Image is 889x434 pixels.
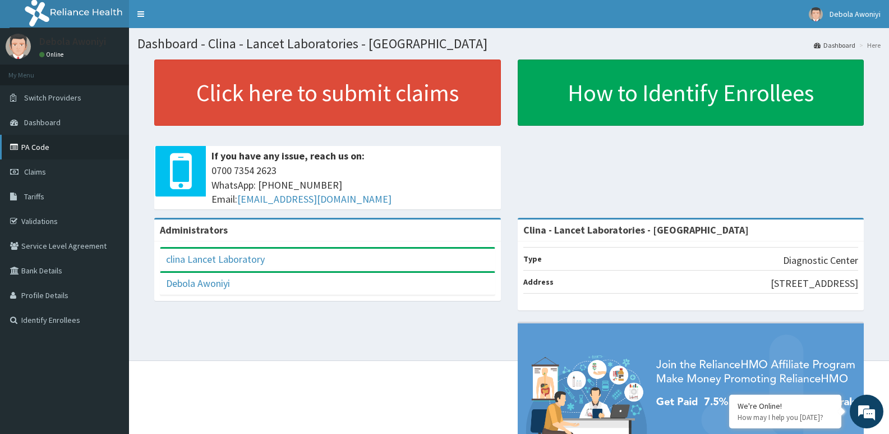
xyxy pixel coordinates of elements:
span: Claims [24,167,46,177]
span: Debola Awoniyi [830,9,881,19]
a: Online [39,51,66,58]
b: Address [523,277,554,287]
span: Tariffs [24,191,44,202]
b: If you have any issue, reach us on: [211,149,365,162]
a: Dashboard [814,40,855,50]
p: Diagnostic Center [783,253,858,268]
a: Click here to submit claims [154,60,501,126]
li: Here [856,40,881,50]
b: Administrators [160,223,228,236]
h1: Dashboard - Clina - Lancet Laboratories - [GEOGRAPHIC_DATA] [137,36,881,51]
span: Dashboard [24,117,61,127]
p: [STREET_ADDRESS] [771,276,858,291]
strong: Clina - Lancet Laboratories - [GEOGRAPHIC_DATA] [523,223,749,236]
a: Debola Awoniyi [166,277,230,290]
p: Debola Awoniyi [39,36,106,47]
p: How may I help you today? [738,413,833,422]
img: User Image [809,7,823,21]
a: [EMAIL_ADDRESS][DOMAIN_NAME] [237,193,391,205]
b: Type [523,254,542,264]
img: User Image [6,34,31,59]
span: 0700 7354 2623 WhatsApp: [PHONE_NUMBER] Email: [211,163,495,207]
span: Switch Providers [24,93,81,103]
a: How to Identify Enrollees [518,60,864,126]
a: clina Lancet Laboratory [166,253,265,266]
div: We're Online! [738,401,833,411]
